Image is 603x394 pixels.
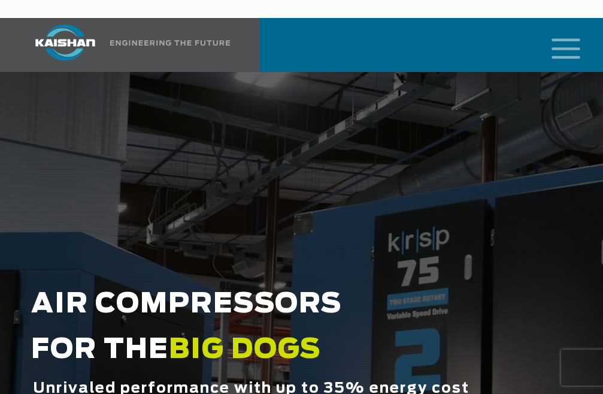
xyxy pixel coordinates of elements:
a: mobile menu [547,35,567,55]
img: Engineering the future [110,40,230,46]
a: Kaishan USA [20,18,232,72]
img: kaishan logo [20,25,110,61]
span: BIG DOGS [169,336,321,363]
